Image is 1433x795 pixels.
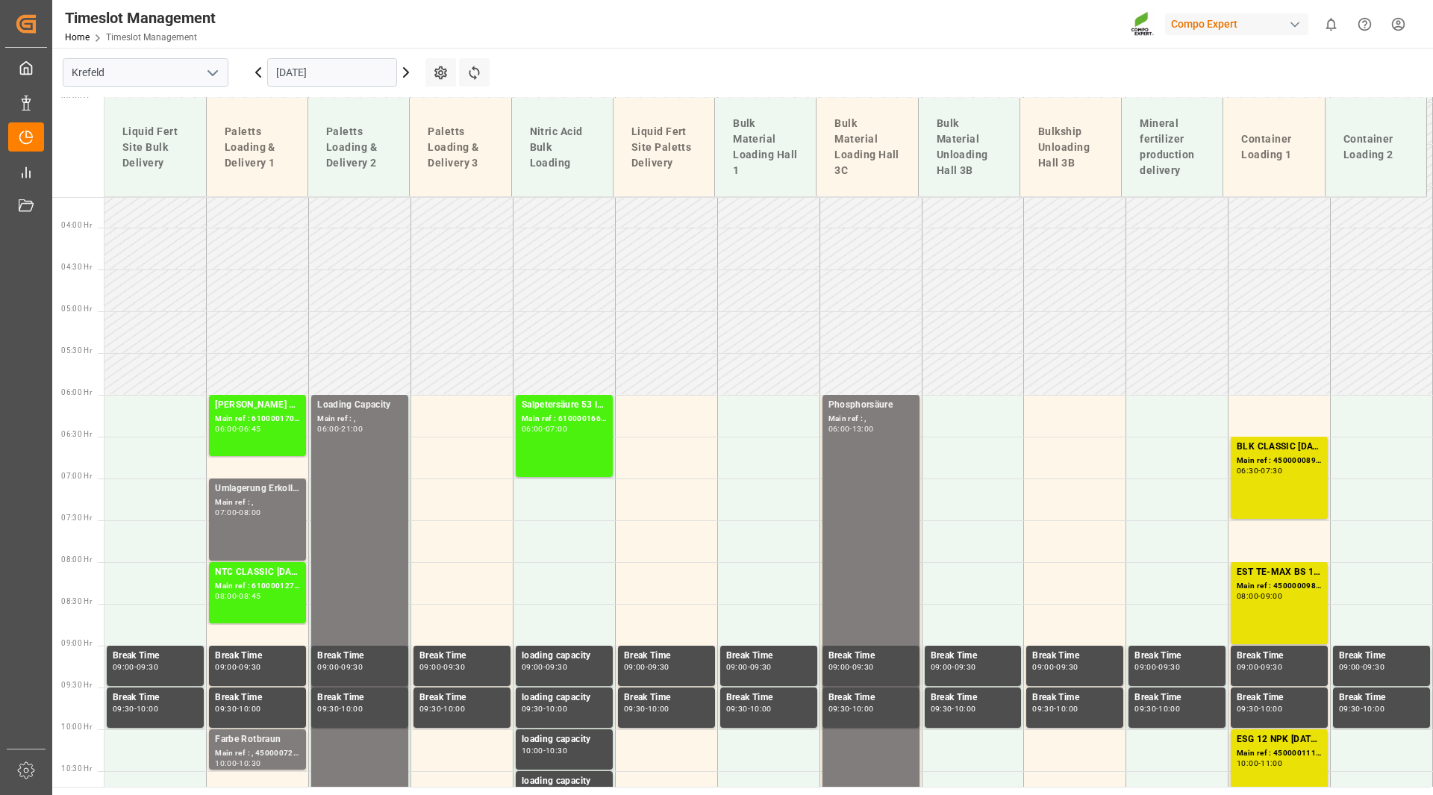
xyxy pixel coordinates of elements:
[1237,455,1322,467] div: Main ref : 4500000899, 2000000815
[1134,705,1156,712] div: 09:30
[317,398,402,413] div: Loading Capacity
[646,705,648,712] div: -
[546,705,567,712] div: 10:00
[1131,11,1155,37] img: Screenshot%202023-09-29%20at%2010.02.21.png_1712312052.png
[1339,705,1361,712] div: 09:30
[952,705,954,712] div: -
[1134,110,1211,184] div: Mineral fertilizer production delivery
[931,664,952,670] div: 09:00
[113,649,198,664] div: Break Time
[237,509,239,516] div: -
[215,580,300,593] div: Main ref : 6100001276, 2000000929
[317,649,402,664] div: Break Time
[215,649,300,664] div: Break Time
[441,705,443,712] div: -
[215,760,237,767] div: 10:00
[931,649,1016,664] div: Break Time
[61,346,92,355] span: 05:30 Hr
[1261,467,1282,474] div: 07:30
[215,705,237,712] div: 09:30
[113,664,134,670] div: 09:00
[1237,664,1258,670] div: 09:00
[239,664,260,670] div: 09:30
[237,664,239,670] div: -
[1237,732,1322,747] div: ESG 12 NPK [DATE] 1200kg BB
[522,413,607,425] div: Main ref : 6100001661, 2000001409
[522,664,543,670] div: 09:00
[61,305,92,313] span: 05:00 Hr
[1134,649,1220,664] div: Break Time
[1258,593,1261,599] div: -
[1156,705,1158,712] div: -
[137,705,158,712] div: 10:00
[1237,690,1322,705] div: Break Time
[219,118,296,177] div: Paletts Loading & Delivery 1
[1339,664,1361,670] div: 09:00
[61,764,92,773] span: 10:30 Hr
[1348,7,1382,41] button: Help Center
[134,664,137,670] div: -
[1237,593,1258,599] div: 08:00
[61,723,92,731] span: 10:00 Hr
[63,58,228,87] input: Type to search/select
[522,705,543,712] div: 09:30
[955,705,976,712] div: 10:00
[828,705,850,712] div: 09:30
[1314,7,1348,41] button: show 0 new notifications
[1258,760,1261,767] div: -
[419,649,505,664] div: Break Time
[1032,118,1109,177] div: Bulkship Unloading Hall 3B
[1237,565,1322,580] div: EST TE-MAX BS 11-48 20kg (x56) INT
[849,664,852,670] div: -
[317,705,339,712] div: 09:30
[1156,664,1158,670] div: -
[524,118,601,177] div: Nitric Acid Bulk Loading
[215,425,237,432] div: 06:00
[61,639,92,647] span: 09:00 Hr
[852,425,874,432] div: 13:00
[1261,664,1282,670] div: 09:30
[1237,705,1258,712] div: 09:30
[1237,649,1322,664] div: Break Time
[828,664,850,670] div: 09:00
[339,705,341,712] div: -
[116,118,194,177] div: Liquid Fert Site Bulk Delivery
[646,664,648,670] div: -
[1237,467,1258,474] div: 06:30
[828,110,905,184] div: Bulk Material Loading Hall 3C
[1158,705,1180,712] div: 10:00
[849,425,852,432] div: -
[61,555,92,564] span: 08:00 Hr
[543,425,546,432] div: -
[1258,705,1261,712] div: -
[624,649,709,664] div: Break Time
[237,705,239,712] div: -
[215,747,300,760] div: Main ref : , 4500007285
[317,664,339,670] div: 09:00
[134,705,137,712] div: -
[61,221,92,229] span: 04:00 Hr
[522,690,607,705] div: loading capacity
[1363,664,1384,670] div: 09:30
[546,747,567,754] div: 10:30
[828,413,914,425] div: Main ref : ,
[341,664,363,670] div: 09:30
[1054,664,1056,670] div: -
[828,425,850,432] div: 06:00
[750,705,772,712] div: 10:00
[931,690,1016,705] div: Break Time
[522,425,543,432] div: 06:00
[1235,125,1312,169] div: Container Loading 1
[546,425,567,432] div: 07:00
[1258,467,1261,474] div: -
[61,388,92,396] span: 06:00 Hr
[748,664,750,670] div: -
[648,664,669,670] div: 09:30
[1339,649,1424,664] div: Break Time
[320,118,397,177] div: Paletts Loading & Delivery 2
[419,705,441,712] div: 09:30
[317,425,339,432] div: 06:00
[750,664,772,670] div: 09:30
[237,425,239,432] div: -
[65,7,216,29] div: Timeslot Management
